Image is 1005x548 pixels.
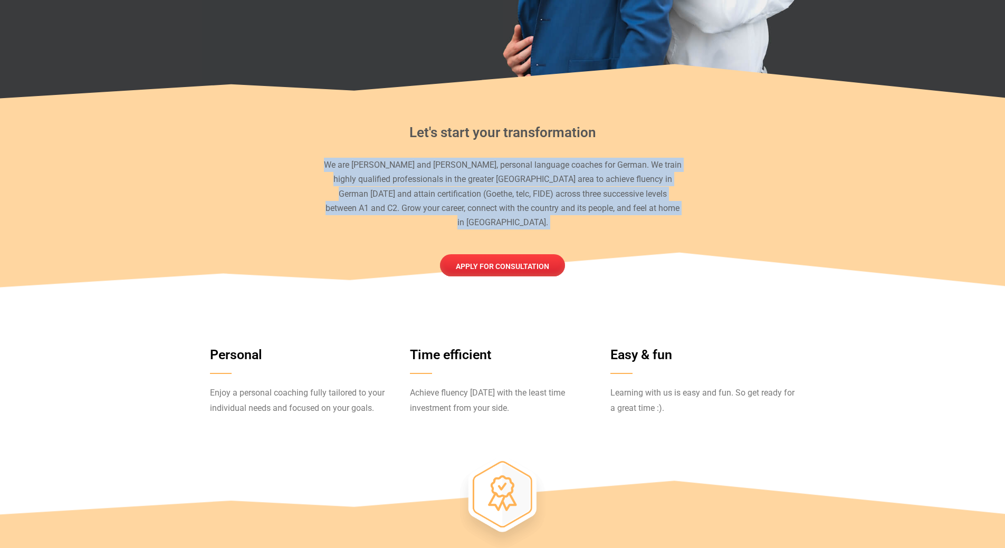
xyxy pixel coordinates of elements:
a: Apply for consultation [440,254,565,276]
span: Achieve fluency [DATE] with the least time investment from your side. [410,388,565,413]
h3: Personal [210,348,395,361]
span: Learning with us is easy and fun. So get ready for a great time :). [610,388,795,413]
p: We are [PERSON_NAME] and [PERSON_NAME], personal language coaches for German. We train highly qua... [322,158,683,229]
span: Enjoy a personal coaching fully tailored to your individual needs and focused on your goals. [210,388,385,413]
h3: Easy & fun [610,348,795,361]
span: Apply for consultation [456,263,549,270]
h2: Let's start your transformation [322,123,683,142]
h3: Time efficient [410,348,595,361]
